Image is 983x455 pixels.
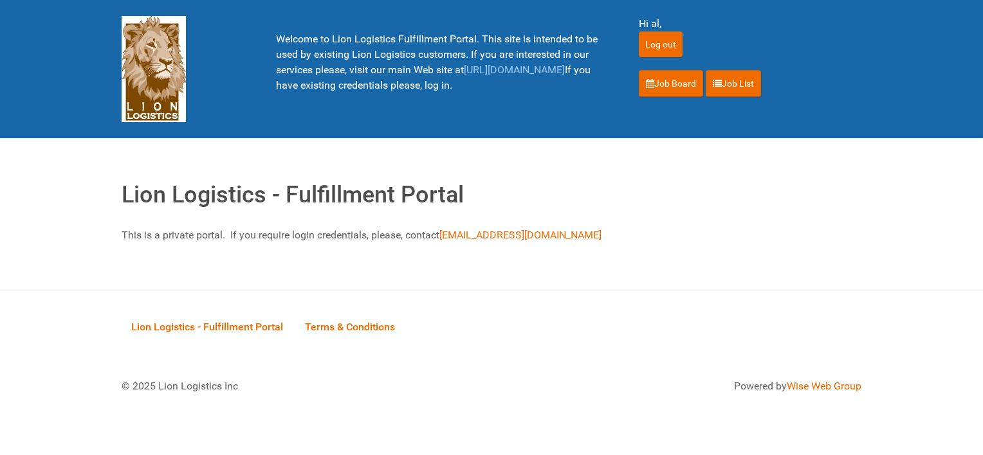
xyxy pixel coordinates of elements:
[122,307,293,346] a: Lion Logistics - Fulfillment Portal
[122,62,186,75] a: Lion Logistics
[464,64,565,76] a: [URL][DOMAIN_NAME]
[639,31,683,57] input: Log out
[639,70,703,97] a: Job Board
[112,369,485,404] div: © 2025 Lion Logistics Inc
[122,177,861,212] h1: Lion Logistics - Fulfillment Portal
[508,379,861,394] div: Powered by
[639,16,861,31] div: Hi al,
[122,227,861,243] p: This is a private portal. If you require login credentials, please, contact
[276,31,607,93] p: Welcome to Lion Logistics Fulfillment Portal. This site is intended to be used by existing Lion L...
[295,307,405,346] a: Terms & Conditions
[706,70,761,97] a: Job List
[122,16,186,122] img: Lion Logistics
[131,321,283,333] span: Lion Logistics - Fulfillment Portal
[439,229,602,241] a: [EMAIL_ADDRESS][DOMAIN_NAME]
[787,380,861,392] a: Wise Web Group
[305,321,395,333] span: Terms & Conditions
